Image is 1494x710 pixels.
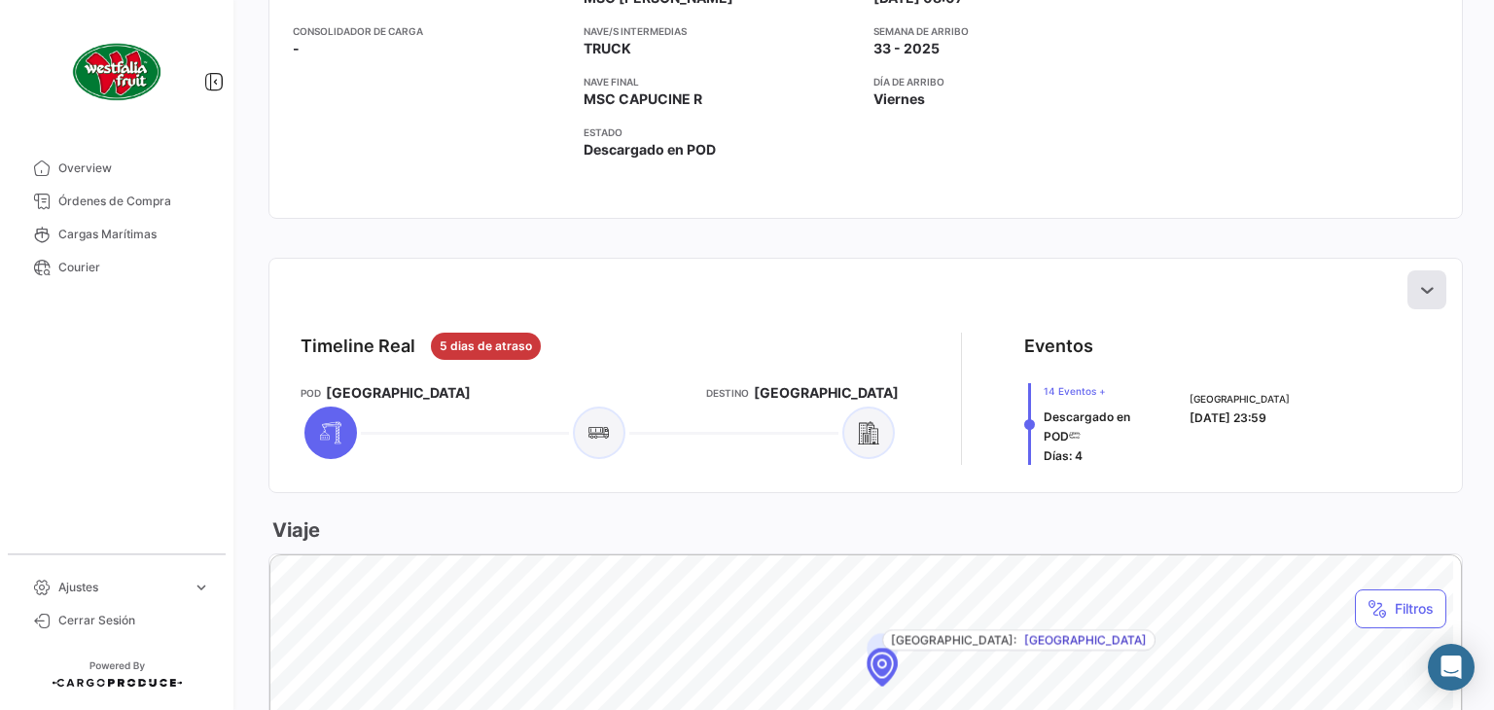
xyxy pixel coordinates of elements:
app-card-info-title: Semana de Arribo [873,23,1149,39]
img: client-50.png [68,23,165,121]
span: expand_more [193,579,210,596]
span: 14 Eventos + [1044,383,1167,399]
span: 5 dias de atraso [440,337,532,355]
app-card-info-title: POD [301,385,321,401]
span: [GEOGRAPHIC_DATA] [326,383,471,403]
span: Días: 4 [1044,448,1083,463]
div: Eventos [1024,333,1093,360]
span: Cerrar Sesión [58,612,210,629]
span: Viernes [873,89,925,109]
div: Timeline Real [301,333,415,360]
app-card-info-title: Estado [584,124,859,140]
app-card-info-title: Nave final [584,74,859,89]
app-card-info-title: Consolidador de Carga [293,23,568,39]
app-card-info-title: Nave/s intermedias [584,23,859,39]
span: Courier [58,259,210,276]
span: TRUCK [584,39,631,58]
div: Abrir Intercom Messenger [1428,644,1475,691]
a: Órdenes de Compra [16,185,218,218]
button: Filtros [1355,589,1446,628]
div: Map marker [867,648,898,687]
span: [GEOGRAPHIC_DATA] [1190,391,1290,407]
span: [DATE] 23:59 [1190,410,1266,425]
span: Descargado en POD [584,140,716,160]
a: Overview [16,152,218,185]
app-card-info-title: Destino [706,385,749,401]
span: [GEOGRAPHIC_DATA] [1024,631,1147,649]
h3: Viaje [268,516,320,544]
span: Órdenes de Compra [58,193,210,210]
a: Courier [16,251,218,284]
span: Descargado en POD [1044,409,1130,444]
span: Overview [58,160,210,177]
a: Cargas Marítimas [16,218,218,251]
span: - [293,39,300,58]
span: [GEOGRAPHIC_DATA] [754,383,899,403]
span: Ajustes [58,579,185,596]
app-card-info-title: Día de Arribo [873,74,1149,89]
span: 33 - 2025 [873,39,940,58]
span: MSC CAPUCINE R [584,89,702,109]
span: Cargas Marítimas [58,226,210,243]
